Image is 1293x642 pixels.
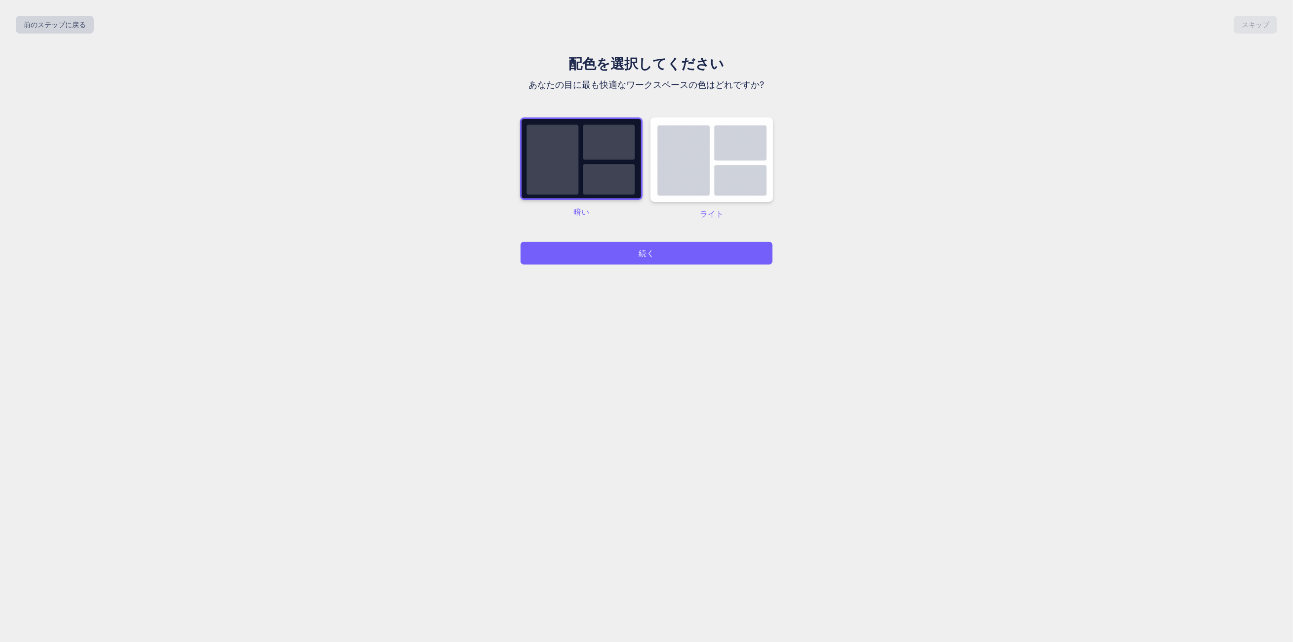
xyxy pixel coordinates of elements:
font: 前のステップに戻る [24,20,86,29]
img: 暗い [650,117,773,202]
button: 続く [520,241,773,265]
font: 暗い [573,207,589,217]
button: スキップ [1234,16,1277,34]
button: 前のステップに戻る [16,16,94,34]
font: ライト [700,209,724,219]
font: あなたの目に最も快適なワークスペースの色はどれですか? [529,79,765,90]
font: スキップ [1242,20,1269,29]
img: 暗い [520,117,643,200]
font: 続く [639,248,654,258]
font: 配色を選択してください [569,55,725,72]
